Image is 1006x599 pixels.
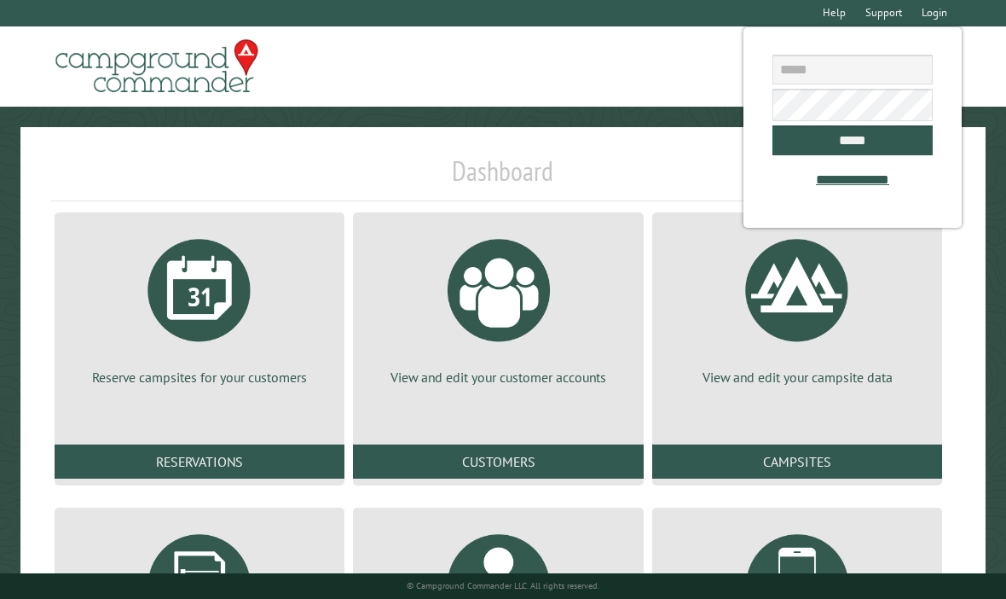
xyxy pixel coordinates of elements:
[353,445,643,479] a: Customers
[75,226,324,387] a: Reserve campsites for your customers
[652,445,942,479] a: Campsites
[373,368,622,387] p: View and edit your customer accounts
[75,368,324,387] p: Reserve campsites for your customers
[673,226,922,387] a: View and edit your campsite data
[50,33,263,100] img: Campground Commander
[407,580,599,591] small: © Campground Commander LLC. All rights reserved.
[373,226,622,387] a: View and edit your customer accounts
[55,445,344,479] a: Reservations
[673,368,922,387] p: View and edit your campsite data
[50,154,956,201] h1: Dashboard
